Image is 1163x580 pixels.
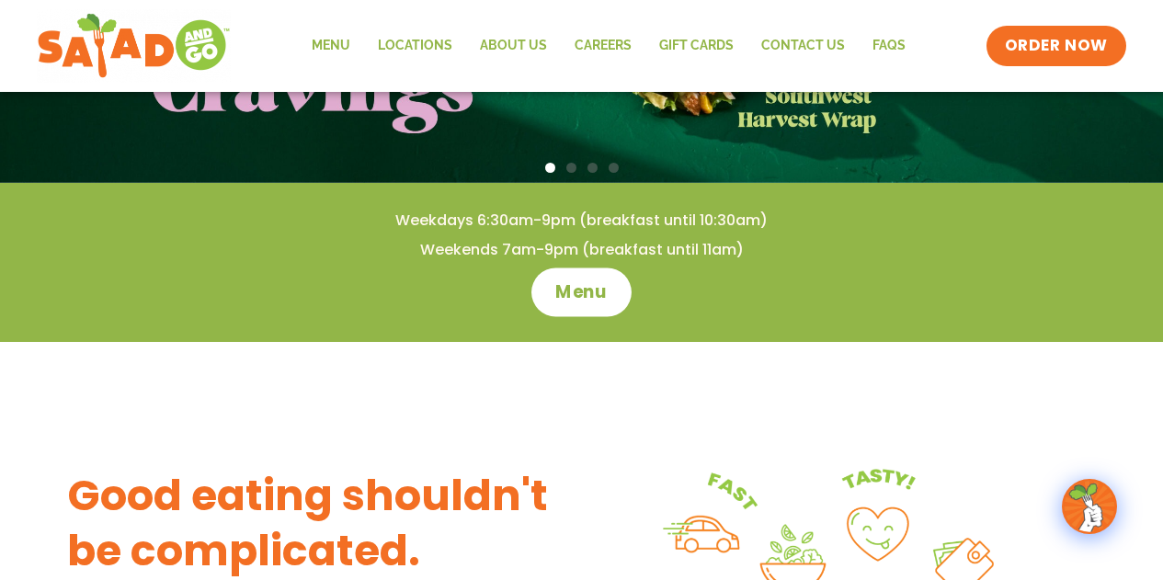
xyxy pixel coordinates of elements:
span: Go to slide 4 [609,163,619,173]
a: Contact Us [747,25,859,67]
span: Go to slide 1 [545,163,555,173]
a: Menu [298,25,364,67]
span: ORDER NOW [1005,35,1108,57]
h3: Good eating shouldn't be complicated. [67,469,582,579]
span: Go to slide 3 [587,163,598,173]
a: GIFT CARDS [645,25,747,67]
h4: Weekdays 6:30am-9pm (breakfast until 10:30am) [37,210,1126,231]
nav: Menu [298,25,919,67]
img: wpChatIcon [1064,481,1115,532]
a: Menu [531,267,632,316]
a: About Us [466,25,561,67]
img: new-SAG-logo-768×292 [37,9,231,83]
a: FAQs [859,25,919,67]
a: Locations [364,25,466,67]
a: ORDER NOW [986,26,1126,66]
span: Go to slide 2 [566,163,576,173]
h4: Weekends 7am-9pm (breakfast until 11am) [37,240,1126,260]
span: Menu [555,280,608,304]
a: Careers [561,25,645,67]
